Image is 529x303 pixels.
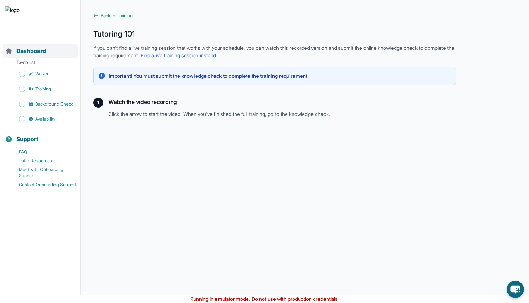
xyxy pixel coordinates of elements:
a: Contact Onboarding Support [5,180,80,189]
a: Training [5,84,80,93]
h1: Tutoring 101 [93,29,456,39]
a: Meet with Onboarding Support [5,165,80,180]
span: Waiver [35,71,48,77]
p: To-do list [3,59,78,68]
a: FAQ [5,147,80,156]
a: Waiver [5,69,80,78]
span: ! [101,73,102,78]
a: Tutor Resources [5,156,80,165]
span: Support [16,135,39,144]
h2: Watch the video recording [108,98,456,106]
span: Training [35,86,51,92]
p: If you can't find a live training session that works with your schedule, you can watch this recor... [93,44,456,59]
button: Dashboard [3,37,78,58]
button: Support [3,125,78,146]
img: logo [5,6,20,26]
span: Back to Training [101,13,133,19]
a: Availability [5,115,80,123]
span: Dashboard [16,47,46,55]
span: 1 [97,100,99,106]
span: Availability [35,116,55,122]
p: Important! You must submit the knowledge check to complete the training requirement. [109,72,309,80]
a: Dashboard [5,47,46,55]
a: Back to Training [93,13,456,19]
a: Background Check [5,100,80,108]
span: Background Check [35,101,73,107]
p: Click the arrow to start the video. When you've finished the full training, go to the knowledge c... [108,110,456,118]
a: Find a live training session instead [141,52,216,59]
button: chat-button [507,281,524,298]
